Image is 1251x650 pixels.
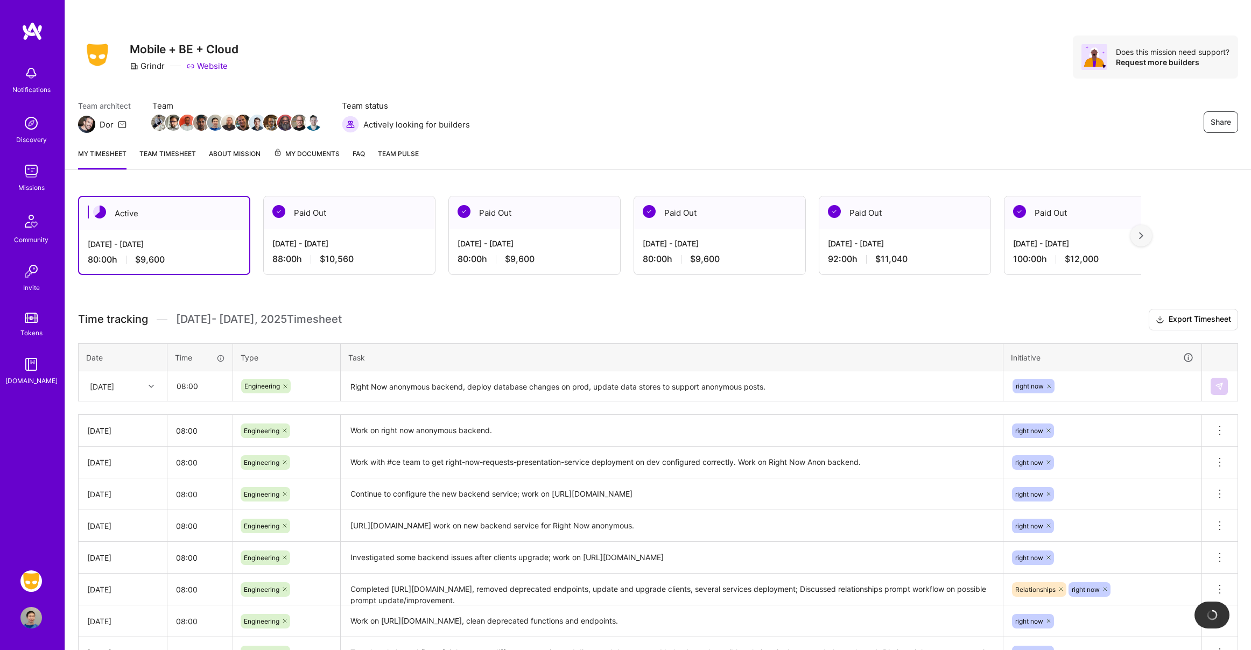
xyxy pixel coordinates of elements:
img: Team Member Avatar [277,115,293,131]
span: Relationships [1015,585,1056,594]
div: [DATE] [87,584,158,595]
span: right now [1016,382,1044,390]
img: Submit [1215,382,1224,391]
img: Paid Out [643,205,656,218]
span: Actively looking for builders [363,119,470,130]
textarea: Continue to configure the new backend service; work on [URL][DOMAIN_NAME] [342,479,1002,509]
div: Dor [100,119,114,130]
a: My Documents [273,148,340,169]
img: Team Member Avatar [165,115,181,131]
div: [DATE] [87,457,158,468]
div: Paid Out [449,196,620,229]
input: HH:MM [167,416,233,445]
a: Team timesheet [139,148,196,169]
div: Paid Out [264,196,435,229]
img: bell [20,62,42,84]
input: HH:MM [167,448,233,477]
i: icon CompanyGray [130,62,138,70]
input: HH:MM [168,372,232,400]
span: Team architect [78,100,131,111]
span: right now [1015,554,1043,562]
a: Team Member Avatar [292,114,306,132]
img: Team Member Avatar [291,115,307,131]
a: My timesheet [78,148,126,169]
span: $11,040 [875,253,908,265]
img: loading [1204,607,1219,623]
div: [DOMAIN_NAME] [5,375,58,386]
span: Team Pulse [378,150,419,158]
img: Team Member Avatar [221,115,237,131]
img: Company Logo [78,40,117,69]
button: Share [1204,111,1238,133]
div: 80:00 h [458,253,612,265]
img: Paid Out [458,205,470,218]
div: [DATE] [87,552,158,563]
a: Team Member Avatar [306,114,320,132]
div: [DATE] - [DATE] [88,238,241,250]
img: Team Member Avatar [207,115,223,131]
a: Team Member Avatar [180,114,194,132]
img: Team Architect [78,116,95,133]
textarea: Investigated some backend issues after clients upgrade; work on [URL][DOMAIN_NAME] [342,543,1002,573]
div: [DATE] - [DATE] [1013,238,1167,249]
div: Discovery [16,134,47,145]
a: Team Member Avatar [208,114,222,132]
div: [DATE] - [DATE] [272,238,426,249]
span: Share [1211,117,1231,128]
textarea: Completed [URL][DOMAIN_NAME], removed deprecated endpoints, update and upgrade clients, several s... [342,575,1002,604]
div: 80:00 h [88,254,241,265]
a: Team Pulse [378,148,419,169]
div: Active [79,197,249,230]
i: icon Download [1156,314,1164,326]
div: Paid Out [819,196,990,229]
span: $12,000 [1065,253,1099,265]
input: HH:MM [167,480,233,508]
span: Engineering [244,458,279,467]
a: Team Member Avatar [222,114,236,132]
span: Team [152,100,320,111]
span: $9,600 [135,254,165,265]
div: Grindr [130,60,165,72]
img: guide book [20,354,42,375]
span: [DATE] - [DATE] , 2025 Timesheet [176,313,342,326]
span: right now [1015,617,1043,625]
th: Date [79,343,167,371]
a: Team Member Avatar [166,114,180,132]
img: Active [93,206,106,218]
th: Type [233,343,341,371]
span: right now [1015,490,1043,498]
span: Engineering [244,522,279,530]
input: HH:MM [167,575,233,604]
a: About Mission [209,148,261,169]
span: Engineering [244,585,279,594]
div: [DATE] - [DATE] [458,238,612,249]
img: teamwork [20,160,42,182]
img: Actively looking for builders [342,116,359,133]
span: right now [1015,458,1043,467]
textarea: Work on [URL][DOMAIN_NAME], clean deprecated functions and endpoints. [342,606,1002,636]
img: Grindr: Mobile + BE + Cloud [20,570,42,592]
img: logo [22,22,43,41]
a: Website [186,60,228,72]
input: HH:MM [167,543,233,572]
a: Team Member Avatar [236,114,250,132]
div: Does this mission need support? [1116,47,1229,57]
span: My Documents [273,148,340,160]
a: Team Member Avatar [152,114,166,132]
a: Team Member Avatar [264,114,278,132]
div: Initiative [1011,351,1194,364]
span: right now [1015,427,1043,435]
textarea: Work on right now anonymous backend. [342,416,1002,446]
div: 88:00 h [272,253,426,265]
img: Team Member Avatar [151,115,167,131]
img: Paid Out [272,205,285,218]
div: Community [14,234,48,245]
div: Notifications [12,84,51,95]
div: Paid Out [634,196,805,229]
div: [DATE] [87,616,158,627]
textarea: Right Now anonymous backend, deploy database changes on prod, update data stores to support anony... [342,372,1002,401]
a: FAQ [353,148,365,169]
input: HH:MM [167,512,233,540]
img: right [1139,232,1143,239]
div: 100:00 h [1013,253,1167,265]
